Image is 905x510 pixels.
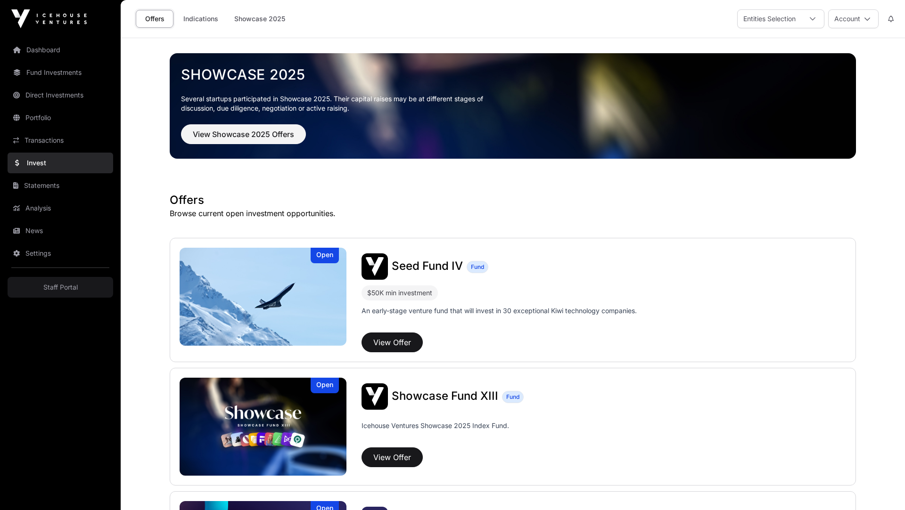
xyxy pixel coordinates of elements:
[8,243,113,264] a: Settings
[362,285,438,300] div: $50K min investment
[828,9,879,28] button: Account
[177,10,224,28] a: Indications
[170,208,856,219] p: Browse current open investment opportunities.
[362,253,388,280] img: Seed Fund IV
[362,447,423,467] button: View Offer
[311,248,339,263] div: Open
[362,421,509,430] p: Icehouse Ventures Showcase 2025 Index Fund.
[8,220,113,241] a: News
[8,40,113,60] a: Dashboard
[8,175,113,196] a: Statements
[180,248,346,346] img: Seed Fund IV
[362,383,388,410] img: Showcase Fund XIII
[362,332,423,352] button: View Offer
[858,465,905,510] iframe: Chat Widget
[8,62,113,83] a: Fund Investments
[180,378,346,476] img: Showcase Fund XIII
[8,107,113,128] a: Portfolio
[392,260,463,273] a: Seed Fund IV
[311,378,339,393] div: Open
[181,124,306,144] button: View Showcase 2025 Offers
[136,10,173,28] a: Offers
[8,85,113,105] a: Direct Investments
[392,389,498,403] span: Showcase Fund XIII
[367,287,432,299] div: $50K min investment
[392,390,498,403] a: Showcase Fund XIII
[8,198,113,219] a: Analysis
[228,10,291,28] a: Showcase 2025
[170,193,856,208] h1: Offers
[11,9,87,28] img: Icehouse Ventures Logo
[193,129,294,140] span: View Showcase 2025 Offers
[170,53,856,159] img: Showcase 2025
[8,130,113,151] a: Transactions
[181,94,498,113] p: Several startups participated in Showcase 2025. Their capital raises may be at different stages o...
[8,277,113,298] a: Staff Portal
[180,378,346,476] a: Showcase Fund XIIIOpen
[8,153,113,173] a: Invest
[471,263,484,271] span: Fund
[180,248,346,346] a: Seed Fund IVOpen
[181,134,306,143] a: View Showcase 2025 Offers
[506,393,519,401] span: Fund
[738,10,801,28] div: Entities Selection
[392,259,463,273] span: Seed Fund IV
[181,66,845,83] a: Showcase 2025
[362,306,637,316] p: An early-stage venture fund that will invest in 30 exceptional Kiwi technology companies.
